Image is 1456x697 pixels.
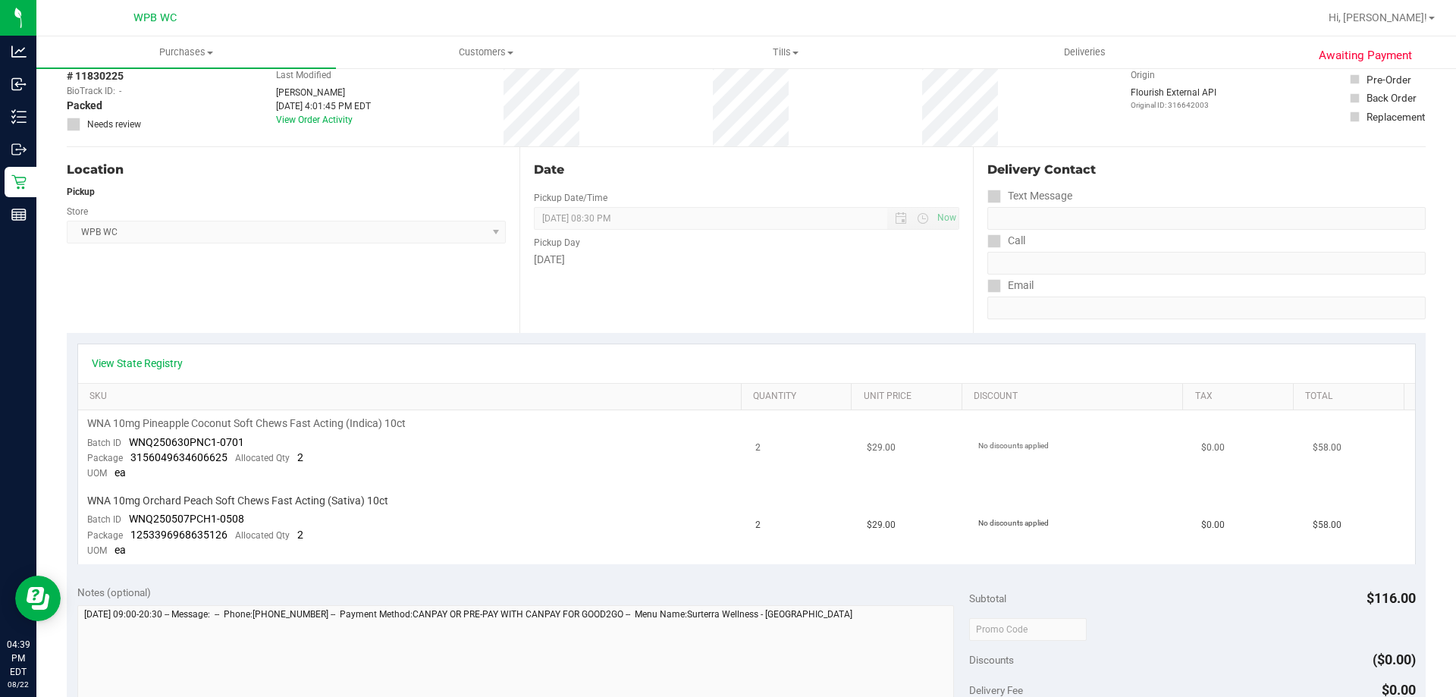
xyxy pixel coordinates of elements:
span: $58.00 [1313,441,1341,455]
div: Date [534,161,959,179]
span: ea [115,466,126,479]
div: Pre-Order [1367,72,1411,87]
span: Package [87,530,123,541]
div: [DATE] 4:01:45 PM EDT [276,99,371,113]
div: Back Order [1367,90,1417,105]
span: Delivery Fee [969,684,1023,696]
a: Customers [336,36,635,68]
input: Format: (999) 999-9999 [987,252,1426,275]
span: 3156049634606625 [130,451,227,463]
span: Notes (optional) [77,586,151,598]
span: Packed [67,98,102,114]
label: Origin [1131,68,1155,82]
div: [PERSON_NAME] [276,86,371,99]
label: Store [67,205,88,218]
span: Batch ID [87,514,121,525]
a: Total [1305,391,1398,403]
label: Pickup Day [534,236,580,250]
span: Needs review [87,118,141,131]
div: Location [67,161,506,179]
span: - [119,84,121,98]
span: Customers [337,46,635,59]
span: No discounts applied [978,441,1049,450]
span: $0.00 [1201,518,1225,532]
span: WNA 10mg Pineapple Coconut Soft Chews Fast Acting (Indica) 10ct [87,416,406,431]
span: UOM [87,545,107,556]
span: 2 [755,441,761,455]
span: WPB WC [133,11,177,24]
a: View State Registry [92,356,183,371]
a: Deliveries [935,36,1235,68]
span: Deliveries [1043,46,1126,59]
span: Allocated Qty [235,530,290,541]
a: Quantity [753,391,846,403]
label: Call [987,230,1025,252]
input: Format: (999) 999-9999 [987,207,1426,230]
span: # 11830225 [67,68,124,84]
span: $58.00 [1313,518,1341,532]
a: Discount [974,391,1177,403]
inline-svg: Outbound [11,142,27,157]
span: WNA 10mg Orchard Peach Soft Chews Fast Acting (Sativa) 10ct [87,494,388,508]
span: Package [87,453,123,463]
span: $29.00 [867,518,896,532]
a: View Order Activity [276,115,353,125]
div: Flourish External API [1131,86,1216,111]
inline-svg: Analytics [11,44,27,59]
label: Pickup Date/Time [534,191,607,205]
p: Original ID: 316642003 [1131,99,1216,111]
span: Batch ID [87,438,121,448]
span: 2 [297,451,303,463]
inline-svg: Inventory [11,109,27,124]
p: 04:39 PM EDT [7,638,30,679]
input: Promo Code [969,618,1087,641]
span: Hi, [PERSON_NAME]! [1329,11,1427,24]
inline-svg: Reports [11,207,27,222]
span: Awaiting Payment [1319,47,1412,64]
div: [DATE] [534,252,959,268]
span: Discounts [969,646,1014,673]
inline-svg: Inbound [11,77,27,92]
p: 08/22 [7,679,30,690]
span: $116.00 [1367,590,1416,606]
iframe: Resource center [15,576,61,621]
span: 1253396968635126 [130,529,227,541]
span: No discounts applied [978,519,1049,527]
span: WNQ250507PCH1-0508 [129,513,244,525]
span: Allocated Qty [235,453,290,463]
a: SKU [89,391,735,403]
span: UOM [87,468,107,479]
span: ea [115,544,126,556]
span: 2 [755,518,761,532]
span: ($0.00) [1373,651,1416,667]
span: 2 [297,529,303,541]
a: Tax [1195,391,1288,403]
label: Text Message [987,185,1072,207]
span: Subtotal [969,592,1006,604]
a: Purchases [36,36,336,68]
span: WNQ250630PNC1-0701 [129,436,244,448]
span: Tills [636,46,934,59]
a: Unit Price [864,391,956,403]
div: Replacement [1367,109,1425,124]
span: $0.00 [1201,441,1225,455]
strong: Pickup [67,187,95,197]
div: Delivery Contact [987,161,1426,179]
span: Purchases [36,46,336,59]
inline-svg: Retail [11,174,27,190]
label: Email [987,275,1034,297]
a: Tills [635,36,935,68]
span: $29.00 [867,441,896,455]
label: Last Modified [276,68,331,82]
span: BioTrack ID: [67,84,115,98]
